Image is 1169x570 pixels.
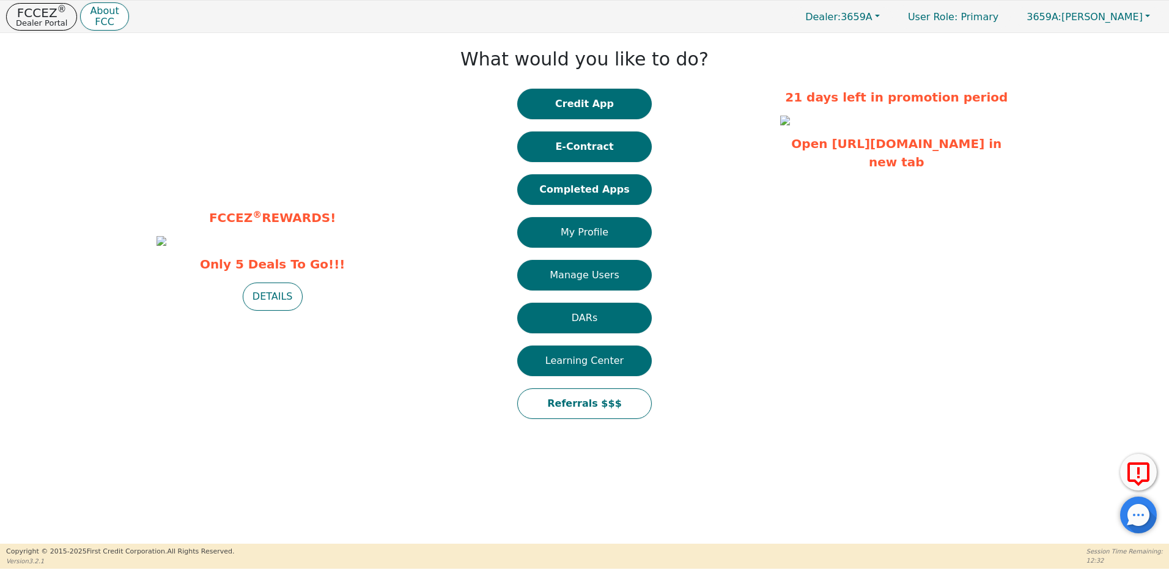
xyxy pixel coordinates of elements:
[1027,11,1143,23] span: [PERSON_NAME]
[157,255,389,273] span: Only 5 Deals To Go!!!
[1014,7,1163,26] button: 3659A:[PERSON_NAME]
[90,17,119,27] p: FCC
[517,388,652,419] button: Referrals $$$
[167,547,234,555] span: All Rights Reserved.
[896,5,1011,29] a: User Role: Primary
[805,11,841,23] span: Dealer:
[1027,11,1061,23] span: 3659A:
[1086,556,1163,565] p: 12:32
[157,236,166,246] img: 5dd33880-e564-4ce7-bd58-3663ed73247e
[805,11,872,23] span: 3659A
[517,217,652,248] button: My Profile
[791,136,1001,169] a: Open [URL][DOMAIN_NAME] in new tab
[517,131,652,162] button: E-Contract
[517,89,652,119] button: Credit App
[90,6,119,16] p: About
[253,209,262,220] sup: ®
[517,260,652,291] button: Manage Users
[460,48,709,70] h1: What would you like to do?
[780,116,790,125] img: 2b21e2d1-f63e-4919-8e70-0aa472d21982
[517,174,652,205] button: Completed Apps
[6,557,234,566] p: Version 3.2.1
[896,5,1011,29] p: Primary
[792,7,893,26] button: Dealer:3659A
[517,346,652,376] button: Learning Center
[1086,547,1163,556] p: Session Time Remaining:
[16,7,67,19] p: FCCEZ
[780,88,1012,106] p: 21 days left in promotion period
[157,209,389,227] p: FCCEZ REWARDS!
[243,283,303,311] button: DETAILS
[80,2,128,31] button: AboutFCC
[6,3,77,31] button: FCCEZ®Dealer Portal
[517,303,652,333] button: DARs
[1120,454,1157,490] button: Report Error to FCC
[57,4,67,15] sup: ®
[908,11,957,23] span: User Role :
[6,547,234,557] p: Copyright © 2015- 2025 First Credit Corporation.
[16,19,67,27] p: Dealer Portal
